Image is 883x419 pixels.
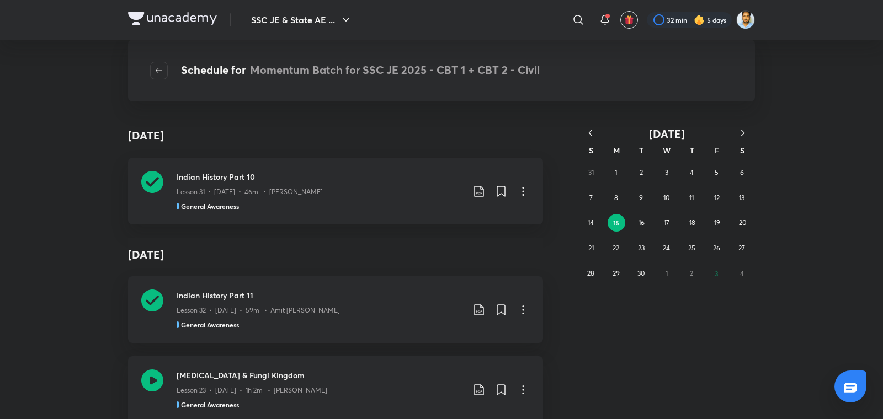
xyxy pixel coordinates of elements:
[614,194,618,202] abbr: September 8, 2025
[613,218,620,227] abbr: September 15, 2025
[607,189,625,207] button: September 8, 2025
[613,269,620,277] abbr: September 29, 2025
[588,244,594,252] abbr: September 21, 2025
[589,145,593,155] abbr: Sunday
[128,12,217,28] a: Company Logo
[663,194,669,202] abbr: September 10, 2025
[181,62,540,79] h4: Schedule for
[177,369,464,381] h3: [MEDICAL_DATA] & Fungi Kingdom
[603,127,731,141] button: [DATE]
[683,239,700,257] button: September 25, 2025
[739,194,744,202] abbr: September 13, 2025
[708,239,726,257] button: September 26, 2025
[658,164,675,181] button: September 3, 2025
[738,244,745,252] abbr: September 27, 2025
[250,62,540,77] span: Momentum Batch for SSC JE 2025 - CBT 1 + CBT 2 - Civil
[714,218,720,227] abbr: September 19, 2025
[181,320,239,330] h5: General Awareness
[709,214,726,232] button: September 19, 2025
[128,238,543,272] h4: [DATE]
[740,168,744,176] abbr: September 6, 2025
[683,214,701,232] button: September 18, 2025
[715,168,719,176] abbr: September 5, 2025
[181,400,239,410] h5: General Awareness
[663,244,670,252] abbr: September 24, 2025
[665,168,668,176] abbr: September 3, 2025
[613,145,620,155] abbr: Monday
[607,164,625,181] button: September 1, 2025
[582,214,600,232] button: September 14, 2025
[177,305,340,315] p: Lesson 32 • [DATE] • 59m • Amit [PERSON_NAME]
[639,218,645,227] abbr: September 16, 2025
[632,239,650,257] button: September 23, 2025
[177,289,464,301] h3: Indian History Part 11
[688,244,695,252] abbr: September 25, 2025
[128,276,543,343] a: Indian History Part 11Lesson 32 • [DATE] • 59m • Amit [PERSON_NAME]General Awareness
[615,168,617,176] abbr: September 1, 2025
[589,194,593,202] abbr: September 7, 2025
[690,168,694,176] abbr: September 4, 2025
[632,164,650,181] button: September 2, 2025
[649,126,685,141] span: [DATE]
[740,145,744,155] abbr: Saturday
[694,14,705,25] img: streak
[683,189,700,207] button: September 11, 2025
[177,171,464,182] h3: Indian History Part 10
[658,239,675,257] button: September 24, 2025
[128,12,217,25] img: Company Logo
[607,239,625,257] button: September 22, 2025
[587,269,594,277] abbr: September 28, 2025
[733,164,751,181] button: September 6, 2025
[689,218,695,227] abbr: September 18, 2025
[608,214,625,232] button: September 15, 2025
[639,145,643,155] abbr: Tuesday
[714,194,720,202] abbr: September 12, 2025
[632,265,650,282] button: September 30, 2025
[582,265,600,282] button: September 28, 2025
[690,145,694,155] abbr: Thursday
[177,187,323,197] p: Lesson 31 • [DATE] • 46m • [PERSON_NAME]
[658,214,675,232] button: September 17, 2025
[588,218,594,227] abbr: September 14, 2025
[739,218,746,227] abbr: September 20, 2025
[708,164,726,181] button: September 5, 2025
[683,164,700,181] button: September 4, 2025
[582,239,600,257] button: September 21, 2025
[624,15,634,25] img: avatar
[715,145,719,155] abbr: Friday
[582,189,600,207] button: September 7, 2025
[607,265,625,282] button: September 29, 2025
[664,218,669,227] abbr: September 17, 2025
[633,214,651,232] button: September 16, 2025
[181,201,239,211] h5: General Awareness
[640,168,643,176] abbr: September 2, 2025
[244,9,359,31] button: SSC JE & State AE ...
[613,244,619,252] abbr: September 22, 2025
[638,244,645,252] abbr: September 23, 2025
[708,189,726,207] button: September 12, 2025
[637,269,645,277] abbr: September 30, 2025
[128,158,543,224] a: Indian History Part 10Lesson 31 • [DATE] • 46m • [PERSON_NAME]General Awareness
[733,189,751,207] button: September 13, 2025
[733,214,751,232] button: September 20, 2025
[713,244,720,252] abbr: September 26, 2025
[736,10,755,29] img: Kunal Pradeep
[689,194,694,202] abbr: September 11, 2025
[658,189,675,207] button: September 10, 2025
[620,11,638,29] button: avatar
[663,145,671,155] abbr: Wednesday
[632,189,650,207] button: September 9, 2025
[128,127,164,144] h4: [DATE]
[639,194,643,202] abbr: September 9, 2025
[733,239,751,257] button: September 27, 2025
[177,385,327,395] p: Lesson 23 • [DATE] • 1h 2m • [PERSON_NAME]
